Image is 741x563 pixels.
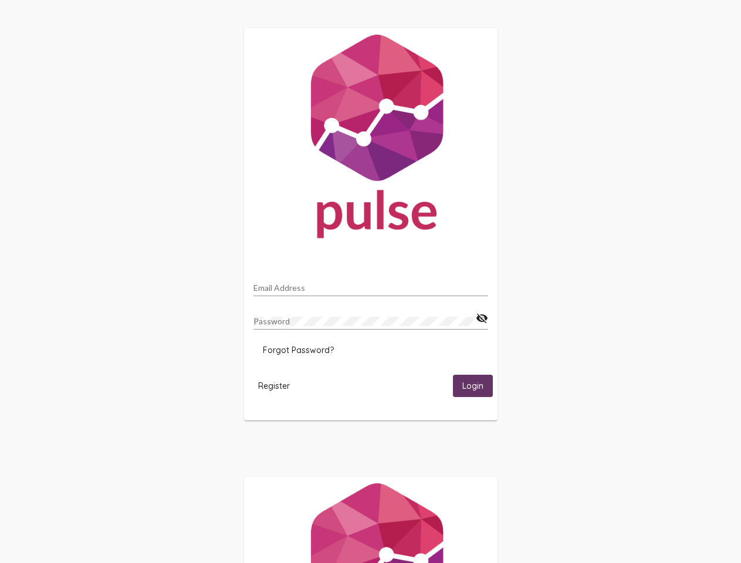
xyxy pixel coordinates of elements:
button: Login [453,375,493,396]
span: Login [462,381,483,392]
button: Register [249,375,299,396]
span: Register [258,381,290,391]
img: Pulse For Good Logo [244,28,498,250]
span: Forgot Password? [263,345,334,355]
mat-icon: visibility_off [476,311,488,325]
button: Forgot Password? [253,340,343,361]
